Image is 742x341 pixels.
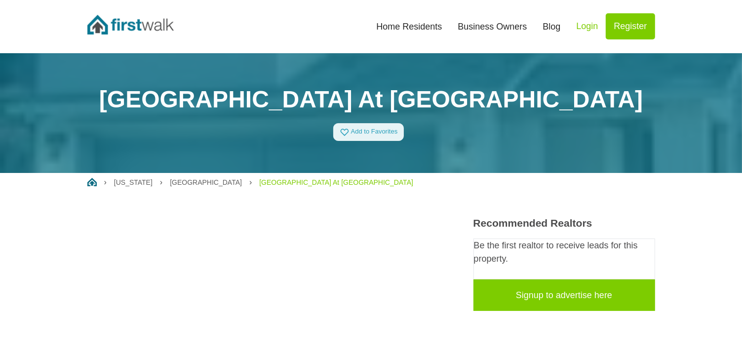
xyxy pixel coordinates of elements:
[368,16,450,37] a: Home Residents
[87,15,174,34] img: FirstWalk
[473,279,655,311] a: Signup to advertise here
[473,217,655,229] h3: Recommended Realtors
[333,123,404,141] a: Add to Favorites
[450,16,535,37] a: Business Owners
[170,178,242,186] a: [GEOGRAPHIC_DATA]
[568,13,606,39] a: Login
[351,128,398,136] span: Add to Favorites
[114,178,153,186] a: [US_STATE]
[474,239,655,266] p: Be the first realtor to receive leads for this property.
[535,16,568,37] a: Blog
[87,85,655,114] h1: [GEOGRAPHIC_DATA] At [GEOGRAPHIC_DATA]
[259,178,413,186] a: [GEOGRAPHIC_DATA] At [GEOGRAPHIC_DATA]
[606,13,655,39] a: Register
